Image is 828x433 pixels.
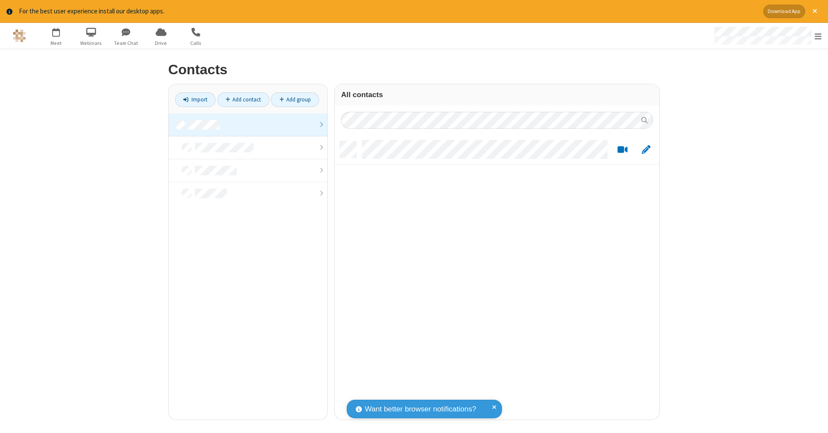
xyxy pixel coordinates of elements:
button: Edit [637,144,654,155]
button: Start a video meeting [614,144,631,155]
h2: Contacts [168,62,660,77]
span: Team Chat [110,39,142,47]
button: Download App [763,5,805,18]
span: Calls [180,39,212,47]
div: Open menu [706,23,828,49]
img: QA Selenium DO NOT DELETE OR CHANGE [13,29,26,42]
a: Add contact [217,92,270,107]
button: Close alert [808,5,822,18]
span: Drive [145,39,177,47]
button: Logo [3,23,35,49]
span: Want better browser notifications? [365,404,476,415]
div: For the best user experience install our desktop apps. [19,6,757,16]
a: Import [175,92,216,107]
span: Meet [40,39,72,47]
h3: All contacts [341,91,653,99]
span: Webinars [75,39,107,47]
div: grid [335,135,659,420]
a: Add group [271,92,319,107]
